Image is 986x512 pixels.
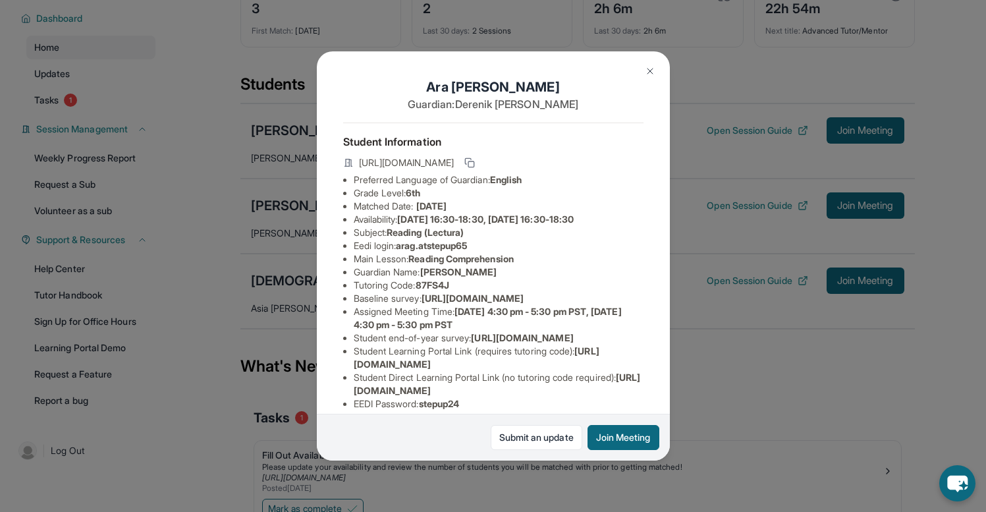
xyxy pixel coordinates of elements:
[354,226,644,239] li: Subject :
[354,186,644,200] li: Grade Level:
[354,173,644,186] li: Preferred Language of Guardian:
[354,345,644,371] li: Student Learning Portal Link (requires tutoring code) :
[490,174,522,185] span: English
[939,465,975,501] button: chat-button
[645,66,655,76] img: Close Icon
[588,425,659,450] button: Join Meeting
[354,279,644,292] li: Tutoring Code :
[387,227,464,238] span: Reading (Lectura)
[491,425,582,450] a: Submit an update
[354,252,644,266] li: Main Lesson :
[354,239,644,252] li: Eedi login :
[354,292,644,305] li: Baseline survey :
[359,156,454,169] span: [URL][DOMAIN_NAME]
[397,213,574,225] span: [DATE] 16:30-18:30, [DATE] 16:30-18:30
[343,134,644,150] h4: Student Information
[354,305,644,331] li: Assigned Meeting Time :
[416,200,447,212] span: [DATE]
[354,331,644,345] li: Student end-of-year survey :
[354,371,644,397] li: Student Direct Learning Portal Link (no tutoring code required) :
[354,397,644,411] li: EEDI Password :
[471,332,573,343] span: [URL][DOMAIN_NAME]
[462,155,478,171] button: Copy link
[354,266,644,279] li: Guardian Name :
[422,293,524,304] span: [URL][DOMAIN_NAME]
[343,78,644,96] h1: Ara [PERSON_NAME]
[396,240,467,251] span: arag.atstepup65
[408,253,513,264] span: Reading Comprehension
[420,266,497,277] span: [PERSON_NAME]
[354,200,644,213] li: Matched Date:
[406,187,420,198] span: 6th
[354,213,644,226] li: Availability:
[416,279,449,291] span: 87FS4J
[343,96,644,112] p: Guardian: Derenik [PERSON_NAME]
[419,398,460,409] span: stepup24
[354,306,622,330] span: [DATE] 4:30 pm - 5:30 pm PST, [DATE] 4:30 pm - 5:30 pm PST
